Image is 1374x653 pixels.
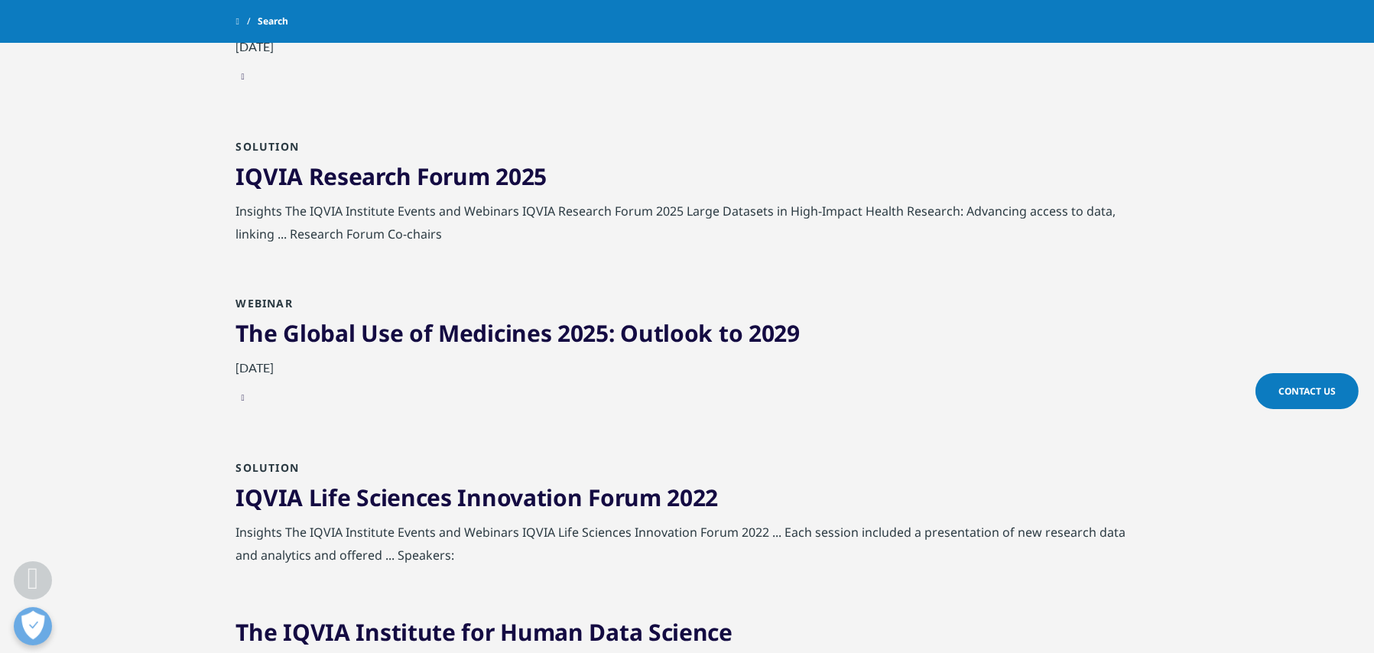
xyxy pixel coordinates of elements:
a: Contact Us [1255,373,1359,409]
span: Solution [236,139,300,154]
span: Solution [236,460,300,475]
div: [DATE] [236,356,1139,387]
div: Insights The IQVIA Institute Events and Webinars IQVIA Life Sciences Innovation Forum 2022 ... Ea... [236,521,1139,574]
span: Contact Us [1278,385,1336,398]
button: Open Preferences [14,607,52,645]
a: IQVIA Research Forum 2025 [236,161,547,192]
span: Search [258,8,288,35]
a: The Global Use of Medicines 2025: Outlook to 2029 [236,317,800,349]
div: Insights The IQVIA Institute Events and Webinars IQVIA Research Forum 2025 Large Datasets in High... [236,200,1139,253]
a: The IQVIA Institute for Human Data Science [236,616,732,648]
div: [DATE] [236,35,1139,66]
span: Webinar [236,296,293,310]
a: IQVIA Life Sciences Innovation Forum 2022 [236,482,719,513]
